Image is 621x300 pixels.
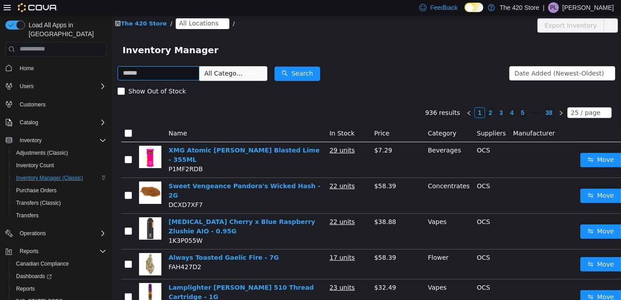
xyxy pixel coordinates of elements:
[550,2,557,13] span: PL
[218,239,243,246] u: 17 units
[20,248,38,255] span: Reports
[2,134,110,147] button: Inventory
[2,80,110,93] button: Users
[20,101,46,108] span: Customers
[313,234,362,264] td: Flower
[218,114,243,122] span: In Stock
[16,246,106,257] span: Reports
[13,148,106,158] span: Adjustments (Classic)
[13,185,60,196] a: Purchase Orders
[2,116,110,129] button: Catalog
[13,72,78,80] span: Show Out of Stock
[13,173,87,183] a: Inventory Manager (Classic)
[16,117,106,128] span: Catalog
[373,92,384,103] li: 2
[9,147,110,159] button: Adjustments (Classic)
[138,55,143,62] i: icon: down
[13,160,106,171] span: Inventory Count
[2,62,110,75] button: Home
[57,150,91,157] span: P1MF2RDB
[57,114,75,122] span: Name
[365,167,379,174] span: OCS
[430,3,457,12] span: Feedback
[218,203,243,210] u: 22 units
[27,238,50,260] img: Always Toasted Gaelic Fire - 7G hero shot
[16,162,54,169] span: Inventory Count
[406,93,416,102] a: 5
[20,119,38,126] span: Catalog
[218,167,243,174] u: 22 units
[509,275,523,289] button: icon: ellipsis
[384,93,394,102] a: 3
[262,203,284,210] span: $38.88
[16,212,38,219] span: Transfers
[465,3,483,12] input: Dark Mode
[2,227,110,240] button: Operations
[365,131,379,139] span: OCS
[13,148,72,158] a: Adjustments (Classic)
[16,63,38,74] a: Home
[16,135,45,146] button: Inventory
[509,138,523,152] button: icon: ellipsis
[16,117,42,128] button: Catalog
[431,93,444,102] a: 38
[469,173,510,188] button: icon: swapMove
[384,92,395,103] li: 3
[20,83,34,90] span: Users
[374,93,384,102] a: 2
[447,95,452,101] i: icon: right
[499,2,539,13] p: The 420 Store
[13,173,106,183] span: Inventory Manager (Classic)
[13,185,106,196] span: Purchase Orders
[562,2,614,13] p: [PERSON_NAME]
[93,54,133,63] span: All Categories
[403,51,492,65] div: Date Added (Newest-Oldest)
[13,160,58,171] a: Inventory Count
[16,187,57,194] span: Purchase Orders
[57,131,208,148] a: XMG Atomic [PERSON_NAME] Blasted Lime - 355ML
[313,92,348,103] li: 936 results
[543,2,545,13] p: |
[459,93,489,102] div: 25 / page
[218,269,243,276] u: 23 units
[13,283,106,294] span: Reports
[444,92,455,103] li: Next Page
[9,197,110,209] button: Transfers (Classic)
[9,283,110,295] button: Reports
[3,5,9,11] i: icon: shop
[262,114,278,122] span: Price
[16,246,42,257] button: Reports
[20,230,46,237] span: Operations
[262,131,280,139] span: $7.29
[16,228,50,239] button: Operations
[9,209,110,222] button: Transfers
[13,283,38,294] a: Reports
[16,285,35,292] span: Reports
[509,242,523,256] button: icon: ellipsis
[57,269,202,285] a: Lamplighter [PERSON_NAME] 510 Thread Cartridge - 1G
[352,92,363,103] li: Previous Page
[313,163,362,199] td: Concentrates
[16,99,49,110] a: Customers
[365,269,379,276] span: OCS
[313,199,362,234] td: Vapes
[57,248,89,255] span: FAH427D2
[13,210,42,221] a: Transfers
[9,172,110,184] button: Inventory Manager (Classic)
[426,3,492,17] button: Export Inventory
[16,174,83,182] span: Inventory Manager (Classic)
[262,239,284,246] span: $58.39
[262,269,284,276] span: $32.49
[469,138,510,152] button: icon: swapMove
[363,93,373,102] a: 1
[9,258,110,270] button: Canadian Compliance
[218,131,243,139] u: 29 units
[2,245,110,258] button: Reports
[2,98,110,111] button: Customers
[16,149,68,156] span: Adjustments (Classic)
[13,258,106,269] span: Canadian Compliance
[57,167,209,184] a: Sweet Vengeance Pandora's Wicked Hash - 2G
[416,92,431,103] li: Next 5 Pages
[16,199,61,207] span: Transfers (Classic)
